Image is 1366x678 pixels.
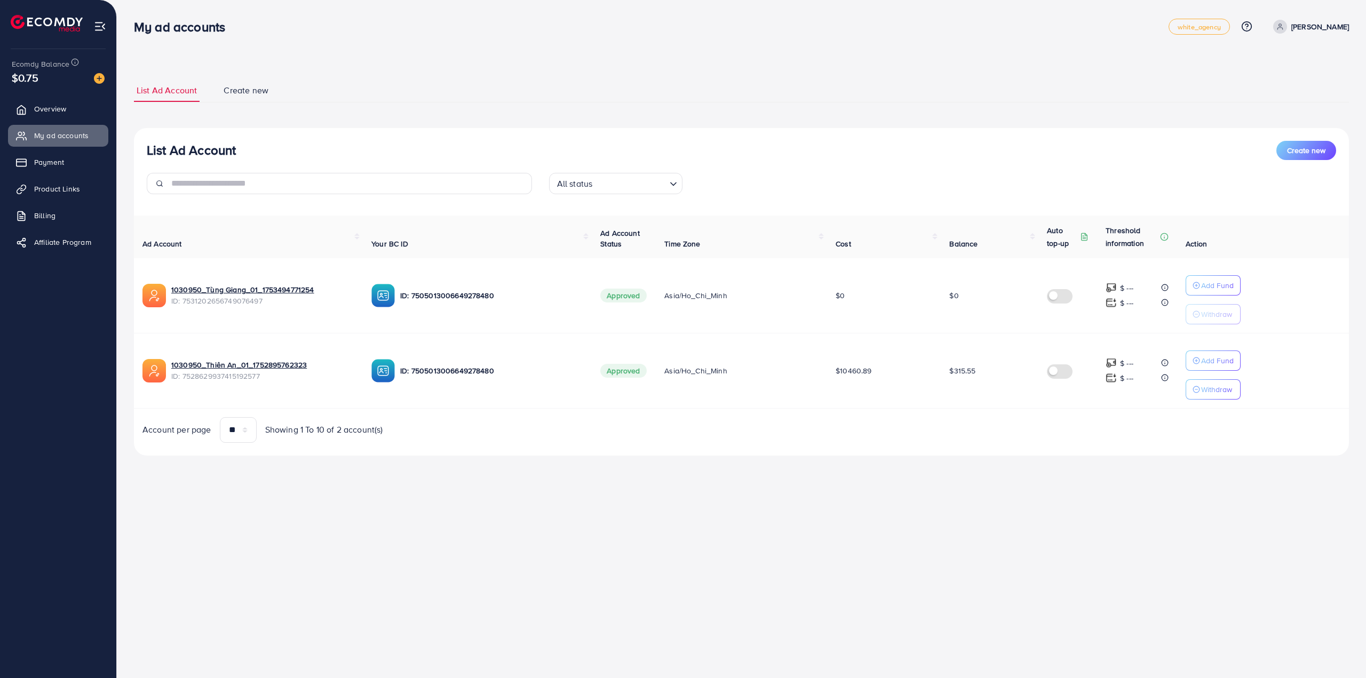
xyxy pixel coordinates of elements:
span: Ad Account Status [600,228,640,249]
span: $0 [949,290,958,301]
p: [PERSON_NAME] [1291,20,1349,33]
span: Approved [600,289,646,302]
span: Asia/Ho_Chi_Minh [664,365,727,376]
img: top-up amount [1106,357,1117,369]
button: Create new [1276,141,1336,160]
div: <span class='underline'>1030950_Tùng Giang_01_1753494771254</span></br>7531202656749076497 [171,284,354,306]
span: List Ad Account [137,84,197,97]
img: image [94,73,105,84]
img: ic-ba-acc.ded83a64.svg [371,284,395,307]
p: Add Fund [1201,354,1234,367]
p: $ --- [1120,357,1133,370]
button: Add Fund [1186,275,1241,296]
img: ic-ads-acc.e4c84228.svg [142,359,166,382]
p: $ --- [1120,372,1133,385]
img: logo [11,15,83,31]
img: top-up amount [1106,297,1117,308]
span: Payment [34,157,64,167]
img: ic-ba-acc.ded83a64.svg [371,359,395,382]
span: All status [555,176,595,192]
p: Threshold information [1106,224,1158,250]
button: Add Fund [1186,350,1241,371]
h3: My ad accounts [134,19,234,35]
span: Create new [224,84,268,97]
a: white_agency [1169,19,1230,35]
a: Overview [8,98,108,119]
span: Account per page [142,424,211,436]
h3: List Ad Account [147,142,236,158]
span: Time Zone [664,238,700,249]
p: Add Fund [1201,279,1234,292]
p: Withdraw [1201,383,1232,396]
button: Withdraw [1186,304,1241,324]
img: top-up amount [1106,282,1117,293]
span: Showing 1 To 10 of 2 account(s) [265,424,383,436]
div: Search for option [549,173,682,194]
span: ID: 7531202656749076497 [171,296,354,306]
span: Create new [1287,145,1325,156]
span: $0.75 [12,70,38,85]
p: Auto top-up [1047,224,1078,250]
a: Product Links [8,178,108,200]
img: top-up amount [1106,372,1117,384]
img: ic-ads-acc.e4c84228.svg [142,284,166,307]
span: ID: 7528629937415192577 [171,371,354,381]
span: $0 [836,290,845,301]
span: Ecomdy Balance [12,59,69,69]
span: Affiliate Program [34,237,91,248]
a: Payment [8,151,108,173]
a: 1030950_Thiên An_01_1752895762323 [171,360,354,370]
p: $ --- [1120,297,1133,309]
p: ID: 7505013006649278480 [400,364,583,377]
button: Withdraw [1186,379,1241,400]
span: My ad accounts [34,130,89,141]
span: Overview [34,103,66,114]
a: 1030950_Tùng Giang_01_1753494771254 [171,284,354,295]
span: Cost [836,238,851,249]
span: Action [1186,238,1207,249]
img: menu [94,20,106,33]
a: Billing [8,205,108,226]
span: Ad Account [142,238,182,249]
span: Product Links [34,184,80,194]
div: <span class='underline'>1030950_Thiên An_01_1752895762323</span></br>7528629937415192577 [171,360,354,381]
input: Search for option [595,174,665,192]
p: $ --- [1120,282,1133,294]
span: Asia/Ho_Chi_Minh [664,290,727,301]
span: $10460.89 [836,365,871,376]
span: Balance [949,238,978,249]
a: My ad accounts [8,125,108,146]
a: [PERSON_NAME] [1269,20,1349,34]
span: Billing [34,210,55,221]
span: Your BC ID [371,238,408,249]
a: Affiliate Program [8,232,108,253]
span: Approved [600,364,646,378]
span: white_agency [1178,23,1221,30]
p: ID: 7505013006649278480 [400,289,583,302]
span: $315.55 [949,365,975,376]
p: Withdraw [1201,308,1232,321]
